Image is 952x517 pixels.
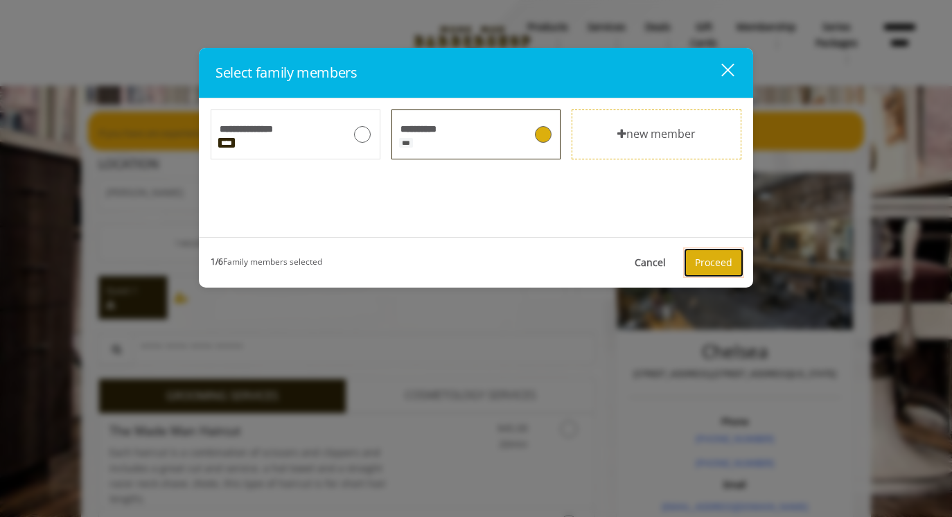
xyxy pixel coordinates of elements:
button: Proceed [685,249,743,277]
span: Select family members [215,63,358,82]
button: close dialog [719,62,737,83]
button: Add Family member [579,110,734,159]
span: 1/6 [211,256,223,268]
label: Family members selected [211,252,322,268]
div: Family members list [200,98,752,237]
button: Cancel [622,249,678,277]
